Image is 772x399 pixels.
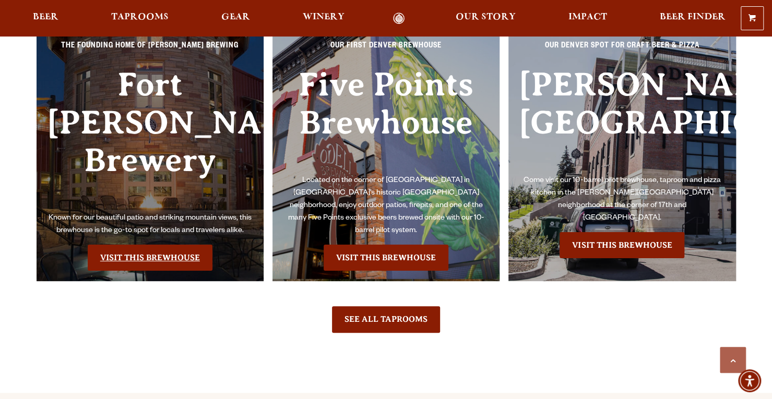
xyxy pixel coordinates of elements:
a: Visit the Five Points Brewhouse [324,245,448,271]
p: Our Denver spot for craft beer & pizza [519,40,726,59]
span: Beer Finder [660,13,726,21]
h3: [PERSON_NAME][GEOGRAPHIC_DATA] [519,66,726,175]
span: Winery [303,13,345,21]
a: Scroll to top [720,347,746,373]
p: Known for our beautiful patio and striking mountain views, this brewhouse is the go-to spot for l... [47,212,254,237]
a: Beer Finder [653,13,732,25]
a: Impact [562,13,614,25]
span: Taprooms [111,13,169,21]
a: Taprooms [104,13,175,25]
span: Impact [568,13,607,21]
a: Winery [296,13,351,25]
h3: Fort [PERSON_NAME] Brewery [47,66,254,212]
div: Accessibility Menu [738,369,761,392]
h3: Five Points Brewhouse [283,66,490,175]
a: Odell Home [379,13,418,25]
span: Beer [33,13,58,21]
a: Our Story [449,13,522,25]
a: See All Taprooms [332,306,440,332]
a: Visit the Sloan’s Lake Brewhouse [560,232,684,258]
span: Our Story [456,13,516,21]
p: Come visit our 10-barrel pilot brewhouse, taproom and pizza kitchen in the [PERSON_NAME][GEOGRAPH... [519,175,726,225]
span: Gear [221,13,250,21]
a: Beer [26,13,65,25]
p: The Founding Home of [PERSON_NAME] Brewing [47,40,254,59]
a: Gear [215,13,257,25]
a: Visit the Fort Collin's Brewery & Taproom [88,245,212,271]
p: Our First Denver Brewhouse [283,40,490,59]
p: Located on the corner of [GEOGRAPHIC_DATA] in [GEOGRAPHIC_DATA]’s historic [GEOGRAPHIC_DATA] neig... [283,175,490,237]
